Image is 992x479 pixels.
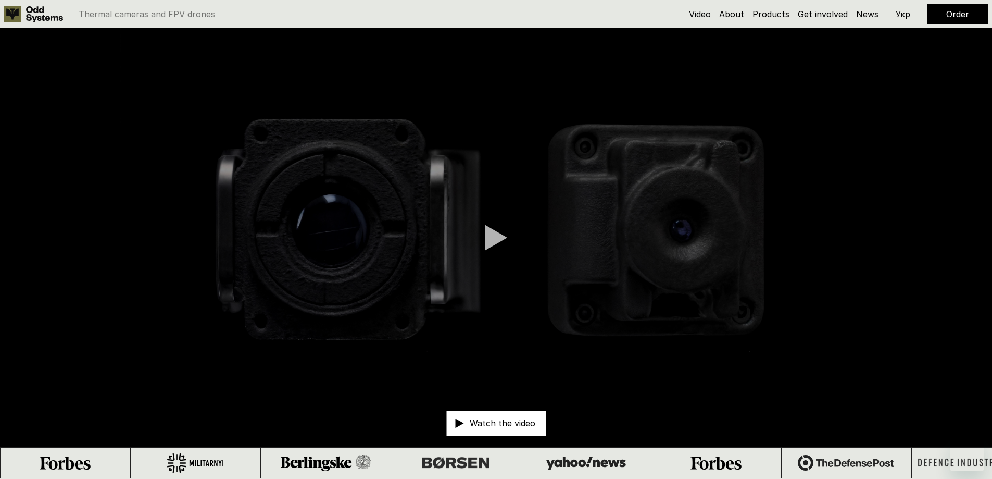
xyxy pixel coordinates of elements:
[946,9,969,19] a: Order
[856,9,878,19] a: News
[79,10,215,18] p: Thermal cameras and FPV drones
[689,9,711,19] a: Video
[719,9,744,19] a: About
[798,9,848,19] a: Get involved
[950,437,984,471] iframe: 启动消息传送窗口的按钮
[752,9,789,19] a: Products
[470,419,535,427] p: Watch the video
[896,10,910,18] p: Укр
